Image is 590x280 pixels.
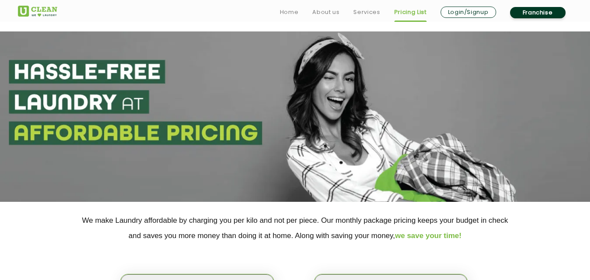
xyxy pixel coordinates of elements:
[312,7,339,17] a: About us
[510,7,566,18] a: Franchise
[280,7,299,17] a: Home
[18,213,573,243] p: We make Laundry affordable by charging you per kilo and not per piece. Our monthly package pricin...
[18,6,57,17] img: UClean Laundry and Dry Cleaning
[441,7,496,18] a: Login/Signup
[353,7,380,17] a: Services
[394,7,427,17] a: Pricing List
[395,232,462,240] span: we save your time!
